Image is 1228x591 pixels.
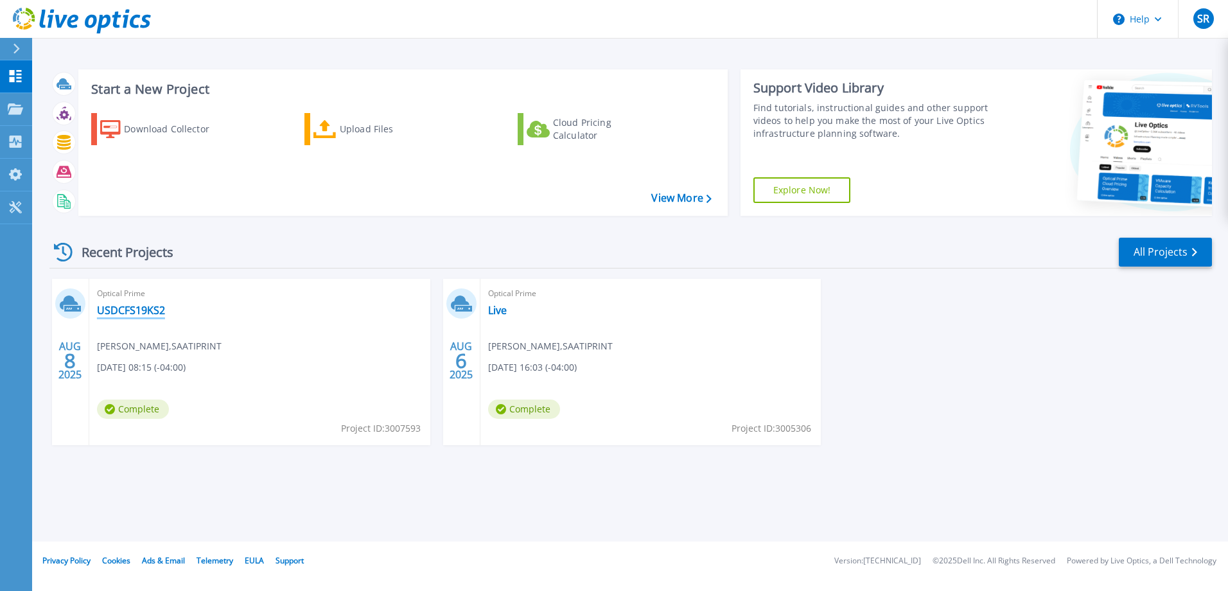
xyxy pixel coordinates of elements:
a: Explore Now! [753,177,851,203]
div: Cloud Pricing Calculator [553,116,656,142]
h3: Start a New Project [91,82,711,96]
div: Recent Projects [49,236,191,268]
li: Version: [TECHNICAL_ID] [834,557,921,565]
div: Download Collector [124,116,227,142]
div: Upload Files [340,116,443,142]
a: View More [651,192,711,204]
span: [PERSON_NAME] , SAATIPRINT [97,339,222,353]
span: Optical Prime [488,287,814,301]
div: Find tutorials, instructional guides and other support videos to help you make the most of your L... [753,101,994,140]
span: Optical Prime [97,287,423,301]
span: 6 [455,355,467,366]
a: Download Collector [91,113,234,145]
a: Upload Files [304,113,448,145]
span: Complete [97,400,169,419]
div: AUG 2025 [58,337,82,384]
a: Cookies [102,555,130,566]
span: 8 [64,355,76,366]
li: © 2025 Dell Inc. All Rights Reserved [933,557,1055,565]
li: Powered by Live Optics, a Dell Technology [1067,557,1216,565]
a: Ads & Email [142,555,185,566]
span: [DATE] 16:03 (-04:00) [488,360,577,375]
a: USDCFS19KS2 [97,304,165,317]
a: Support [276,555,304,566]
a: All Projects [1119,238,1212,267]
a: EULA [245,555,264,566]
span: [PERSON_NAME] , SAATIPRINT [488,339,613,353]
a: Cloud Pricing Calculator [518,113,661,145]
a: Privacy Policy [42,555,91,566]
span: Complete [488,400,560,419]
span: [DATE] 08:15 (-04:00) [97,360,186,375]
a: Telemetry [197,555,233,566]
span: SR [1197,13,1209,24]
div: Support Video Library [753,80,994,96]
span: Project ID: 3005306 [732,421,811,436]
a: Live [488,304,507,317]
span: Project ID: 3007593 [341,421,421,436]
div: AUG 2025 [449,337,473,384]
